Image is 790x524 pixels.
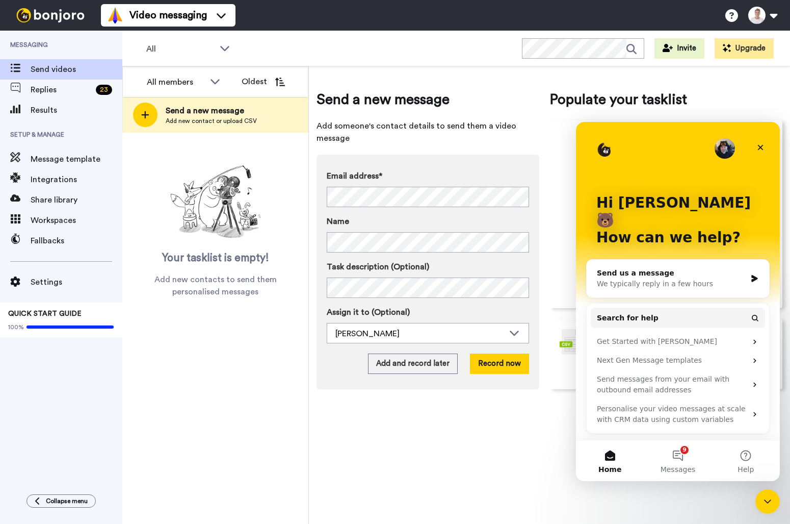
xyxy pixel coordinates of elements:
span: QUICK START GUIDE [8,310,82,317]
img: ready-set-action.png [165,161,267,243]
span: Add someone's contact details to send them a video message [317,120,539,144]
span: Add new contact or upload CSV [166,117,257,125]
button: Add and record later [368,354,458,374]
span: Collapse menu [46,497,88,505]
label: Email address* [327,170,529,182]
span: Your tasklist is empty! [162,251,269,266]
img: csv-grey.png [560,329,582,355]
button: Oldest [234,71,293,92]
span: Send videos [31,63,122,76]
span: 100% [8,323,24,331]
span: Integrations [31,173,122,186]
label: Task description (Optional) [327,261,529,273]
span: Share library [31,194,122,206]
img: vm-color.svg [107,7,123,23]
span: Send a new message [317,89,539,110]
span: Add new contacts to send them personalised messages [138,273,293,298]
iframe: Intercom live chat [576,122,780,481]
span: Message template [31,153,122,165]
span: Results [31,104,122,116]
button: Record now [470,354,529,374]
div: 23 [96,85,112,95]
img: bj-logo-header-white.svg [12,8,89,22]
span: All [146,43,215,55]
button: Upgrade [715,38,774,59]
span: Fallbacks [31,235,122,247]
span: Name [327,215,349,228]
button: Invite [654,38,704,59]
span: Settings [31,276,122,288]
span: Replies [31,84,92,96]
iframe: Intercom live chat [755,489,780,514]
div: All members [147,76,205,88]
div: [PERSON_NAME] [335,328,504,340]
span: Workspaces [31,214,122,227]
span: Populate your tasklist [549,89,782,110]
label: Assign it to (Optional) [327,306,529,318]
span: Video messaging [129,8,207,22]
button: Collapse menu [27,494,96,508]
span: Send a new message [166,105,257,117]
